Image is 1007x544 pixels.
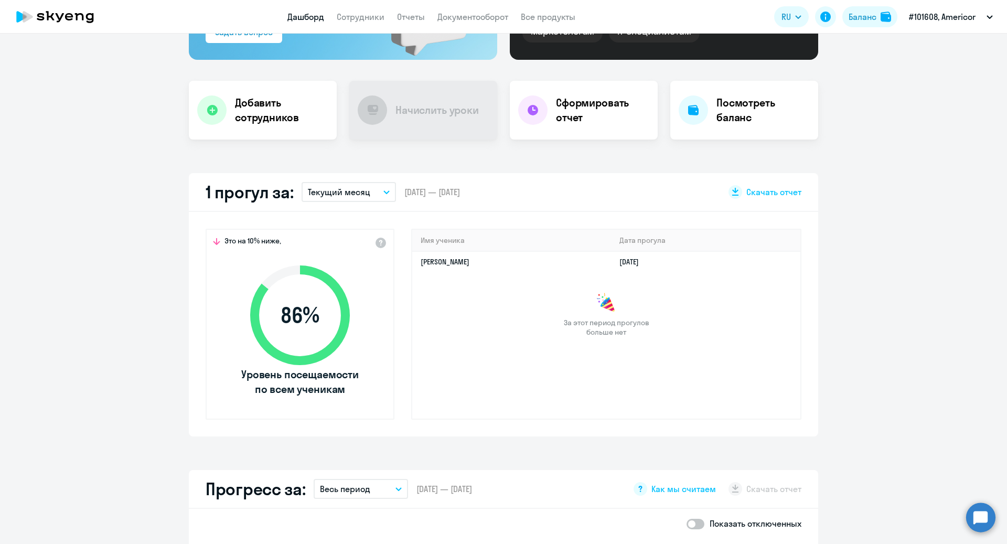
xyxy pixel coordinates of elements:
[521,12,575,22] a: Все продукты
[287,12,324,22] a: Дашборд
[909,10,976,23] p: #101608, Americor
[337,12,384,22] a: Сотрудники
[716,95,810,125] h4: Посмотреть баланс
[224,236,281,249] span: Это на 10% ниже,
[651,483,716,495] span: Как мы считаем
[240,303,360,328] span: 86 %
[774,6,809,27] button: RU
[320,483,370,495] p: Весь период
[849,10,876,23] div: Баланс
[881,12,891,22] img: balance
[302,182,396,202] button: Текущий месяц
[421,257,469,266] a: [PERSON_NAME]
[619,257,647,266] a: [DATE]
[596,293,617,314] img: congrats
[404,186,460,198] span: [DATE] — [DATE]
[397,12,425,22] a: Отчеты
[412,230,611,251] th: Имя ученика
[710,517,801,530] p: Показать отключенных
[416,483,472,495] span: [DATE] — [DATE]
[206,478,305,499] h2: Прогресс за:
[314,479,408,499] button: Весь период
[437,12,508,22] a: Документооборот
[235,95,328,125] h4: Добавить сотрудников
[781,10,791,23] span: RU
[206,182,293,202] h2: 1 прогул за:
[395,103,479,118] h4: Начислить уроки
[562,318,650,337] span: За этот период прогулов больше нет
[904,4,998,29] button: #101608, Americor
[842,6,897,27] button: Балансbalance
[746,186,801,198] span: Скачать отчет
[556,95,649,125] h4: Сформировать отчет
[240,367,360,397] span: Уровень посещаемости по всем ученикам
[611,230,800,251] th: Дата прогула
[308,186,370,198] p: Текущий месяц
